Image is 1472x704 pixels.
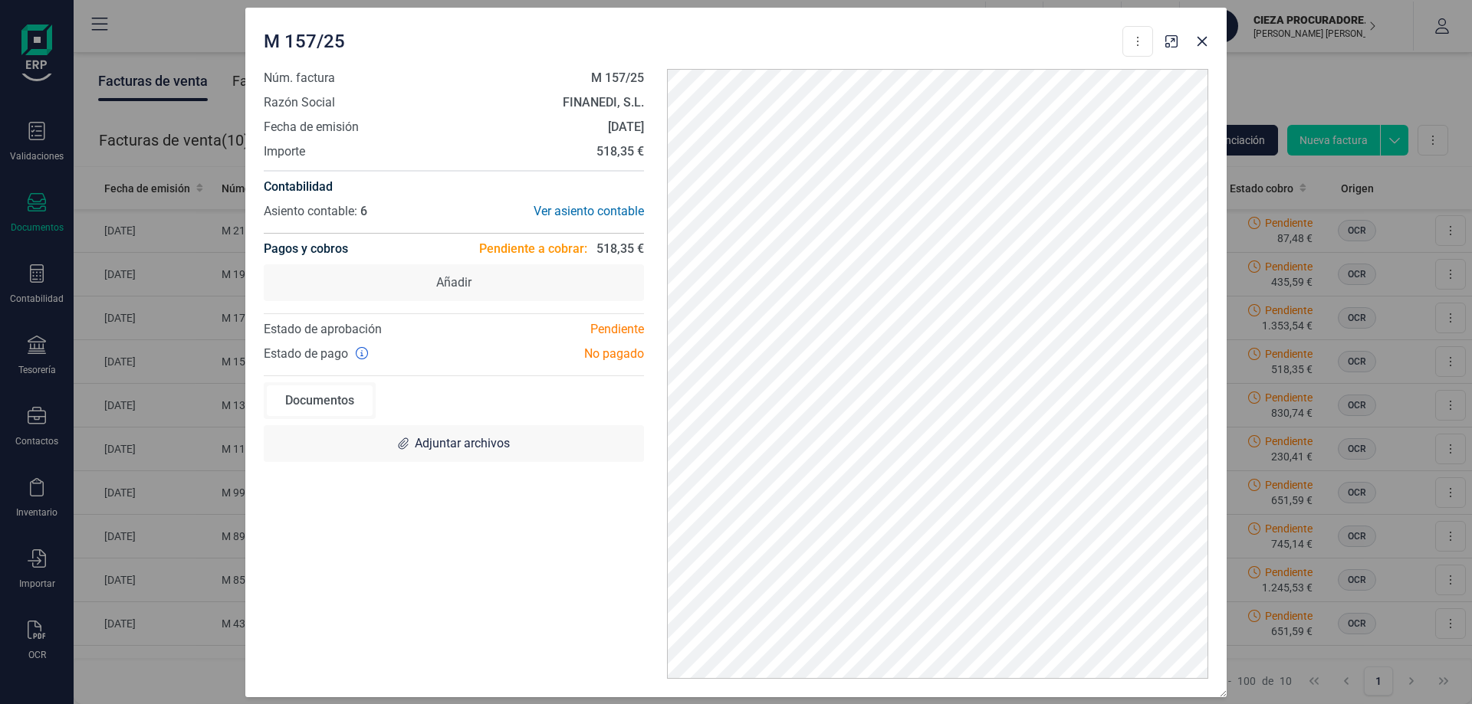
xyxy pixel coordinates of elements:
[264,118,359,136] span: Fecha de emisión
[267,385,373,416] div: Documentos
[596,240,644,258] span: 518,35 €
[563,95,644,110] strong: FINANEDI, S.L.
[1190,29,1214,54] button: Close
[264,69,335,87] span: Núm. factura
[591,70,644,85] strong: M 157/25
[264,142,305,161] span: Importe
[454,202,644,221] div: Ver asiento contable
[360,204,367,218] span: 6
[415,434,510,453] span: Adjuntar archivos
[264,93,335,112] span: Razón Social
[264,322,382,336] span: Estado de aprobación
[264,234,348,264] h4: Pagos y cobros
[479,240,587,258] span: Pendiente a cobrar:
[264,204,357,218] span: Asiento contable:
[264,345,348,363] span: Estado de pago
[454,345,655,363] div: No pagado
[454,320,655,339] div: Pendiente
[264,425,644,462] div: Adjuntar archivos
[608,120,644,134] strong: [DATE]
[436,273,472,292] span: Añadir
[264,178,644,196] h4: Contabilidad
[264,29,345,54] span: M 157/25
[596,144,644,159] strong: 518,35 €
